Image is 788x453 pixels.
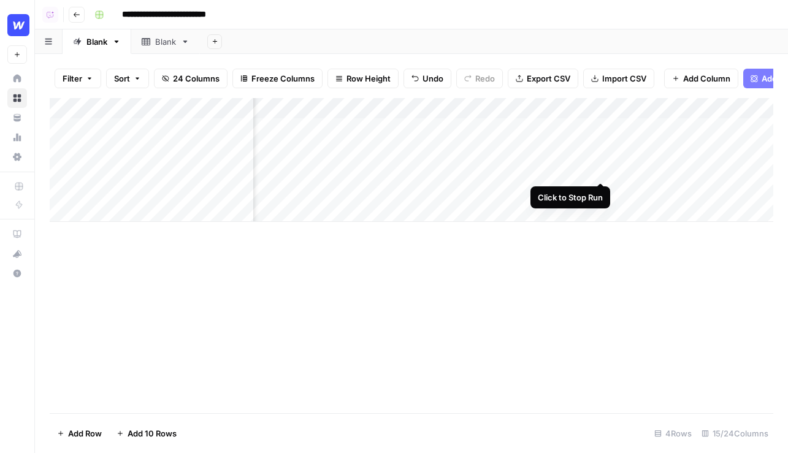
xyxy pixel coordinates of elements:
[63,29,131,54] a: Blank
[173,72,220,85] span: 24 Columns
[475,72,495,85] span: Redo
[106,69,149,88] button: Sort
[232,69,323,88] button: Freeze Columns
[7,69,27,88] a: Home
[251,72,315,85] span: Freeze Columns
[8,245,26,263] div: What's new?
[527,72,570,85] span: Export CSV
[346,72,391,85] span: Row Height
[538,191,603,204] div: Click to Stop Run
[602,72,646,85] span: Import CSV
[7,264,27,283] button: Help + Support
[7,244,27,264] button: What's new?
[7,147,27,167] a: Settings
[155,36,176,48] div: Blank
[649,424,697,443] div: 4 Rows
[128,427,177,440] span: Add 10 Rows
[7,14,29,36] img: Webflow Logo
[114,72,130,85] span: Sort
[68,427,102,440] span: Add Row
[7,224,27,244] a: AirOps Academy
[327,69,399,88] button: Row Height
[456,69,503,88] button: Redo
[131,29,200,54] a: Blank
[63,72,82,85] span: Filter
[683,72,730,85] span: Add Column
[7,108,27,128] a: Your Data
[423,72,443,85] span: Undo
[697,424,773,443] div: 15/24 Columns
[7,10,27,40] button: Workspace: Webflow
[55,69,101,88] button: Filter
[664,69,738,88] button: Add Column
[583,69,654,88] button: Import CSV
[404,69,451,88] button: Undo
[50,424,109,443] button: Add Row
[154,69,228,88] button: 24 Columns
[508,69,578,88] button: Export CSV
[7,128,27,147] a: Usage
[7,88,27,108] a: Browse
[109,424,184,443] button: Add 10 Rows
[86,36,107,48] div: Blank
